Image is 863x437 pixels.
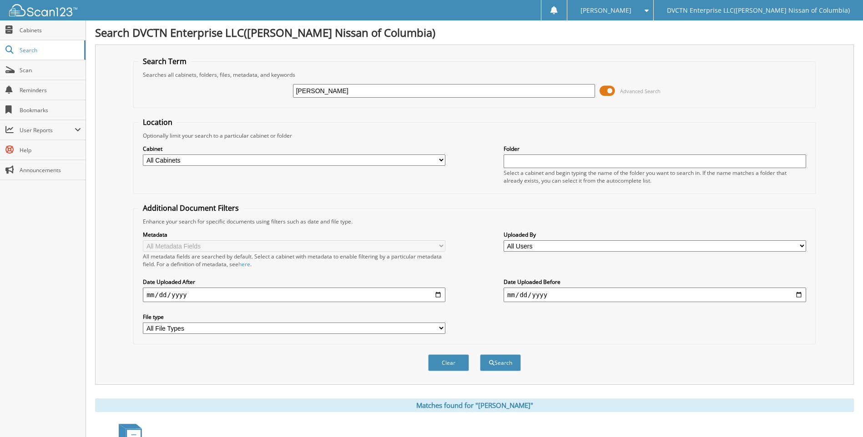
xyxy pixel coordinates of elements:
span: Announcements [20,166,81,174]
a: here [238,260,250,268]
span: Advanced Search [620,88,661,94]
div: Enhance your search for specific documents using filters such as date and file type. [138,218,810,225]
div: All metadata fields are searched by default. Select a cabinet with metadata to enable filtering b... [143,253,445,268]
span: Search [20,46,80,54]
span: Reminders [20,86,81,94]
div: Select a cabinet and begin typing the name of the folder you want to search in. If the name match... [504,169,806,184]
span: DVCTN Enterprise LLC([PERSON_NAME] Nissan of Columbia) [667,8,850,13]
h1: Search DVCTN Enterprise LLC([PERSON_NAME] Nissan of Columbia) [95,25,854,40]
label: Folder [504,145,806,153]
span: User Reports [20,126,75,134]
input: start [143,288,445,302]
label: Date Uploaded After [143,278,445,286]
button: Search [480,354,521,371]
img: scan123-logo-white.svg [9,4,77,16]
span: Cabinets [20,26,81,34]
legend: Additional Document Filters [138,203,243,213]
label: Cabinet [143,145,445,153]
legend: Search Term [138,56,191,66]
label: Date Uploaded Before [504,278,806,286]
div: Matches found for "[PERSON_NAME]" [95,398,854,412]
label: File type [143,313,445,321]
label: Uploaded By [504,231,806,238]
legend: Location [138,117,177,127]
span: Scan [20,66,81,74]
span: [PERSON_NAME] [580,8,631,13]
input: end [504,288,806,302]
span: Help [20,146,81,154]
label: Metadata [143,231,445,238]
div: Optionally limit your search to a particular cabinet or folder [138,132,810,139]
span: Bookmarks [20,106,81,114]
button: Clear [428,354,469,371]
div: Searches all cabinets, folders, files, metadata, and keywords [138,71,810,79]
